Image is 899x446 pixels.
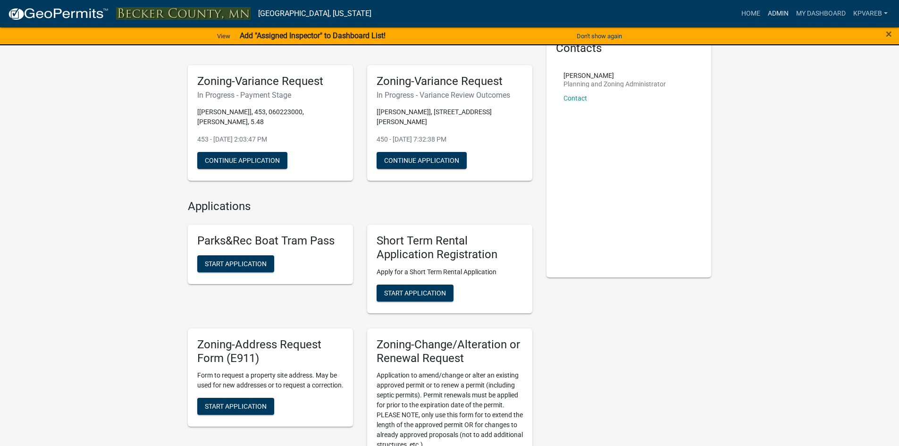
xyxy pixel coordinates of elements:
[886,28,892,40] button: Close
[377,107,523,127] p: [[PERSON_NAME]], [STREET_ADDRESS][PERSON_NAME]
[764,5,792,23] a: Admin
[197,135,344,144] p: 453 - [DATE] 2:03:47 PM
[563,94,587,102] a: Contact
[197,152,287,169] button: Continue Application
[213,28,234,44] a: View
[573,28,626,44] button: Don't show again
[197,234,344,248] h5: Parks&Rec Boat Tram Pass
[197,91,344,100] h6: In Progress - Payment Stage
[738,5,764,23] a: Home
[377,152,467,169] button: Continue Application
[197,255,274,272] button: Start Application
[258,6,371,22] a: [GEOGRAPHIC_DATA], [US_STATE]
[377,267,523,277] p: Apply for a Short Term Rental Application
[240,31,386,40] strong: Add "Assigned Inspector" to Dashboard List!
[384,289,446,296] span: Start Application
[556,42,702,55] h5: Contacts
[205,260,267,268] span: Start Application
[377,91,523,100] h6: In Progress - Variance Review Outcomes
[197,338,344,365] h5: Zoning-Address Request Form (E911)
[849,5,891,23] a: kpvareb
[116,7,251,20] img: Becker County, Minnesota
[188,200,532,213] h4: Applications
[792,5,849,23] a: My Dashboard
[205,403,267,410] span: Start Application
[197,107,344,127] p: [[PERSON_NAME]], 453, 060223000, [PERSON_NAME], 5.48
[563,72,666,79] p: [PERSON_NAME]
[197,75,344,88] h5: Zoning-Variance Request
[377,135,523,144] p: 450 - [DATE] 7:32:38 PM
[377,75,523,88] h5: Zoning-Variance Request
[377,234,523,261] h5: Short Term Rental Application Registration
[197,398,274,415] button: Start Application
[377,338,523,365] h5: Zoning-Change/Alteration or Renewal Request
[197,370,344,390] p: Form to request a property site address. May be used for new addresses or to request a correction.
[377,285,454,302] button: Start Application
[563,81,666,87] p: Planning and Zoning Administrator
[886,27,892,41] span: ×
